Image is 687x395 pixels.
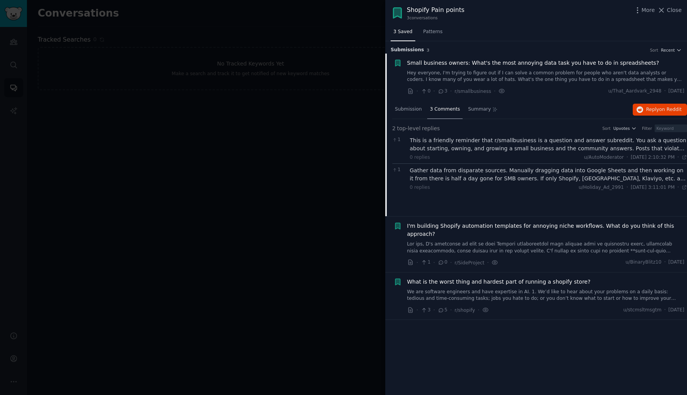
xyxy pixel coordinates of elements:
span: 3 [421,307,430,314]
div: Shopify Pain points [407,5,465,15]
span: [DATE] 2:10:32 PM [631,154,675,161]
a: We are software engineers and have expertise in AI. 1. We’d like to hear about your problems on a... [407,289,685,302]
span: 3 Saved [393,29,413,35]
span: · [677,154,679,161]
span: r/SideProject [455,260,485,266]
a: I'm building Shopify automation templates for annoying niche workflows. What do you think of this... [407,222,685,238]
a: Small business owners: What's the most annoying data task you have to do in spreadsheets? [407,59,659,67]
span: Reply [646,106,682,113]
div: Filter [642,126,652,131]
span: top-level [397,124,420,133]
button: Recent [661,47,682,53]
span: · [416,87,418,95]
span: 5 [438,307,447,314]
div: Sort [650,47,659,53]
span: · [487,259,489,267]
button: Replyon Reddit [633,104,687,116]
a: Lor ips, D's ametconse ad elit se doei Tempori utlaboreetdol magn aliquae admi ve quisnostru exer... [407,241,685,254]
span: r/smallbusiness [455,89,491,94]
span: Upvotes [613,126,630,131]
span: · [478,306,479,314]
span: · [416,306,418,314]
span: · [627,184,628,191]
span: · [450,306,452,314]
div: Sort [602,126,611,131]
span: · [664,88,666,95]
button: More [634,6,655,14]
span: · [664,307,666,314]
span: Summary [468,106,491,113]
button: Close [657,6,682,14]
span: 2 [392,124,396,133]
span: Patterns [423,29,443,35]
span: [DATE] [669,88,684,95]
span: 0 [438,259,447,266]
span: 1 [392,136,406,143]
span: u/stcmsltmsgtm [623,307,661,314]
span: · [677,184,679,191]
span: on Reddit [659,107,682,112]
a: What is the worst thing and hardest part of running a shopify store? [407,278,591,286]
a: 3 Saved [391,26,415,42]
input: Keyword [655,124,687,132]
span: 0 [421,88,430,95]
span: · [433,87,435,95]
span: r/shopify [455,308,475,313]
a: Patterns [421,26,445,42]
span: · [450,87,452,95]
span: u/Holiday_Ad_2991 [578,185,623,190]
span: More [642,6,655,14]
span: Submission s [391,47,424,54]
span: u/BinaryBlitz10 [625,259,661,266]
span: [DATE] [669,307,684,314]
span: 3 Comments [430,106,460,113]
span: 3 [427,48,430,52]
span: u/AutoModerator [584,155,624,160]
span: [DATE] [669,259,684,266]
span: 1 [421,259,430,266]
span: · [416,259,418,267]
span: Close [667,6,682,14]
span: Recent [661,47,675,53]
span: · [627,154,628,161]
span: 3 [438,88,447,95]
span: 1 [392,166,406,173]
span: · [433,259,435,267]
span: · [450,259,452,267]
span: [DATE] 3:11:01 PM [631,184,675,191]
span: replies [422,124,440,133]
a: Hey everyone, I'm trying to figure out if I can solve a common problem for people who aren't data... [407,70,685,83]
span: Submission [395,106,422,113]
span: u/That_Aardvark_2948 [608,88,661,95]
span: · [664,259,666,266]
span: · [433,306,435,314]
div: 3 conversation s [407,15,465,20]
button: Upvotes [613,126,637,131]
span: · [494,87,495,95]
